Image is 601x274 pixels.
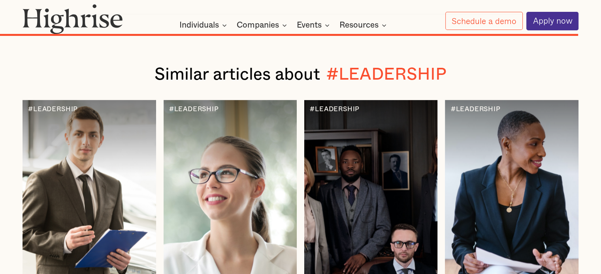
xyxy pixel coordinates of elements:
[179,21,219,30] div: Individuals
[237,21,279,30] div: Companies
[326,65,447,85] div: #LEADERSHIP
[237,21,289,30] div: Companies
[526,12,578,30] a: Apply now
[179,21,229,30] div: Individuals
[445,12,523,30] a: Schedule a demo
[451,106,501,113] div: #LEADERSHIP
[23,4,123,34] img: Highrise logo
[339,21,389,30] div: Resources
[28,106,78,113] div: #LEADERSHIP
[310,106,360,113] div: #LEADERSHIP
[339,21,379,30] div: Resources
[297,21,332,30] div: Events
[154,66,320,83] span: Similar articles about
[169,106,219,113] div: #LEADERSHIP
[297,21,322,30] div: Events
